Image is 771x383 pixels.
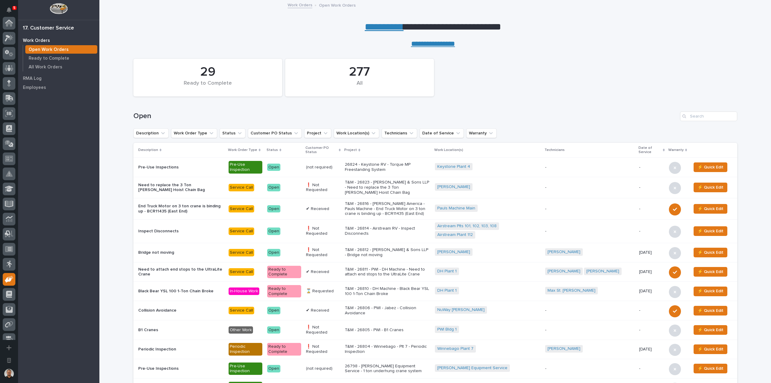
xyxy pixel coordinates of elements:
p: 26824 - Keystone RV - Torque MP Freestanding System [345,162,430,172]
p: - [545,206,634,212]
div: Open [267,326,280,334]
a: [PERSON_NAME] [548,250,580,255]
button: Work Location(s) [334,128,379,138]
a: [PERSON_NAME] Equipment Service [437,366,507,371]
p: Open Work Orders [29,47,69,52]
span: ⚡ Quick Edit [698,307,723,314]
p: [DATE] [639,289,664,294]
span: ⚡ Quick Edit [698,365,723,372]
p: 26798 - [PERSON_NAME] Equipment Service - 1 ton underhung crane system [345,364,430,374]
p: ❗ Not Requested [306,344,340,354]
p: Pre-Use Inspections [138,165,224,170]
p: - [545,328,634,333]
button: ⚡ Quick Edit [694,162,727,172]
a: Keystone Plant 4 [437,164,470,169]
div: Open [267,365,280,372]
span: ⚡ Quick Edit [698,346,723,353]
p: ❗ Not Requested [306,183,340,193]
p: Ready to Complete [29,56,69,61]
p: T&M - 26812 - [PERSON_NAME] & Sons LLP - Bridge not moving [345,247,430,258]
p: - [545,229,634,234]
div: Service Call [229,307,254,314]
div: 277 [295,64,424,80]
p: - [545,366,634,371]
p: All Work Orders [29,64,62,70]
iframe: Open customer support [752,363,768,379]
p: Work Order Type [228,147,257,153]
a: RMA Log [18,74,99,83]
button: Open workspace settings [3,354,15,367]
span: ⚡ Quick Edit [698,184,723,191]
p: - [639,366,664,371]
p: (not required) [306,366,340,371]
p: Black Bear YSL 100 1-Ton Chain Broke [138,289,224,294]
button: Description [133,128,169,138]
tr: Pre-Use InspectionsPre-Use InspectionOpen(not required)26824 - Keystone RV - Torque MP Freestandi... [133,158,737,177]
div: Open [267,228,280,235]
p: T&M - 26810 - DH Machine - Black Bear YSL 100 1-Ton Chain Broke [345,286,430,297]
p: - [639,229,664,234]
div: Notifications5 [8,7,15,17]
a: Open Work Orders [23,45,99,54]
p: B1 Cranes [138,328,224,333]
div: Pre-Use Inspection [229,363,262,375]
div: Ready to Complete [267,343,301,356]
p: [DATE] [639,250,664,255]
button: Project [304,128,331,138]
p: Date of Service [638,145,661,156]
p: ✔ Received [306,206,340,212]
div: Service Call [229,268,254,276]
button: ⚡ Quick Edit [694,267,727,277]
a: Work Orders [18,36,99,45]
tr: Inspect DisconnectsService CallOpen❗ Not RequestedT&M - 26814 - Airstream RV - Inspect Disconnect... [133,219,737,243]
p: ✔ Received [306,269,340,275]
a: NuWay [PERSON_NAME] [437,307,485,312]
p: ❗ Not Requested [306,247,340,258]
div: Service Call [229,249,254,256]
button: Technicians [382,128,417,138]
div: Open [267,164,280,171]
button: ⚡ Quick Edit [694,325,727,335]
div: Open [267,307,280,314]
div: Open [267,249,280,256]
p: (not required) [306,165,340,170]
p: Work Location(s) [434,147,463,153]
p: - [639,185,664,190]
p: T&M - 26816 - [PERSON_NAME] America - Pauls Machine - End Truck Motor on 3 ton crane is binding u... [345,201,430,216]
a: [PERSON_NAME] [548,346,580,351]
p: - [639,206,664,212]
p: T&M - 26814 - Airstream RV - Inspect Disconnects [345,226,430,236]
a: [PERSON_NAME] [548,269,580,274]
span: ⚡ Quick Edit [698,326,723,334]
a: PWI Bldg 1 [437,327,457,332]
div: Ready to Complete [267,266,301,278]
p: - [545,185,634,190]
p: Need to attach end stops to the UltraLite Crane [138,267,224,277]
button: users-avatar [3,367,15,380]
p: - [639,328,664,333]
a: Winnebago Plant 7 [437,346,473,351]
div: Service Call [229,205,254,213]
button: ⚡ Quick Edit [694,306,727,316]
p: Project [344,147,357,153]
p: T&M - 26823 - [PERSON_NAME] & Sons LLP - Need to replace the 3 Ton [PERSON_NAME] Hoist Chain Bag [345,180,430,195]
p: RMA Log [23,76,42,81]
button: Notifications [3,4,15,16]
a: [PERSON_NAME] [586,269,619,274]
p: ❗ Not Requested [306,325,340,335]
p: [DATE] [639,269,664,275]
div: Ready to Complete [144,80,272,93]
div: Ready to Complete [267,285,301,298]
p: Technicians [545,147,565,153]
span: ⚡ Quick Edit [698,205,723,212]
tr: Bridge not movingService CallOpen❗ Not RequestedT&M - 26812 - [PERSON_NAME] & Sons LLP - Bridge n... [133,243,737,262]
p: Description [138,147,158,153]
p: - [639,165,664,170]
div: Search [680,111,737,121]
div: Service Call [229,184,254,191]
p: T&M - 26805 - PWI - B1 Cranes [345,328,430,333]
p: Need to replace the 3 Ton [PERSON_NAME] Hoist Chain Bag [138,183,224,193]
tr: Need to replace the 3 Ton [PERSON_NAME] Hoist Chain BagService CallOpen❗ Not RequestedT&M - 26823... [133,177,737,198]
p: End Truck Motor on 3 ton crane is binding up - BCR11435 (East End) [138,204,224,214]
a: [PERSON_NAME] [437,250,470,255]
